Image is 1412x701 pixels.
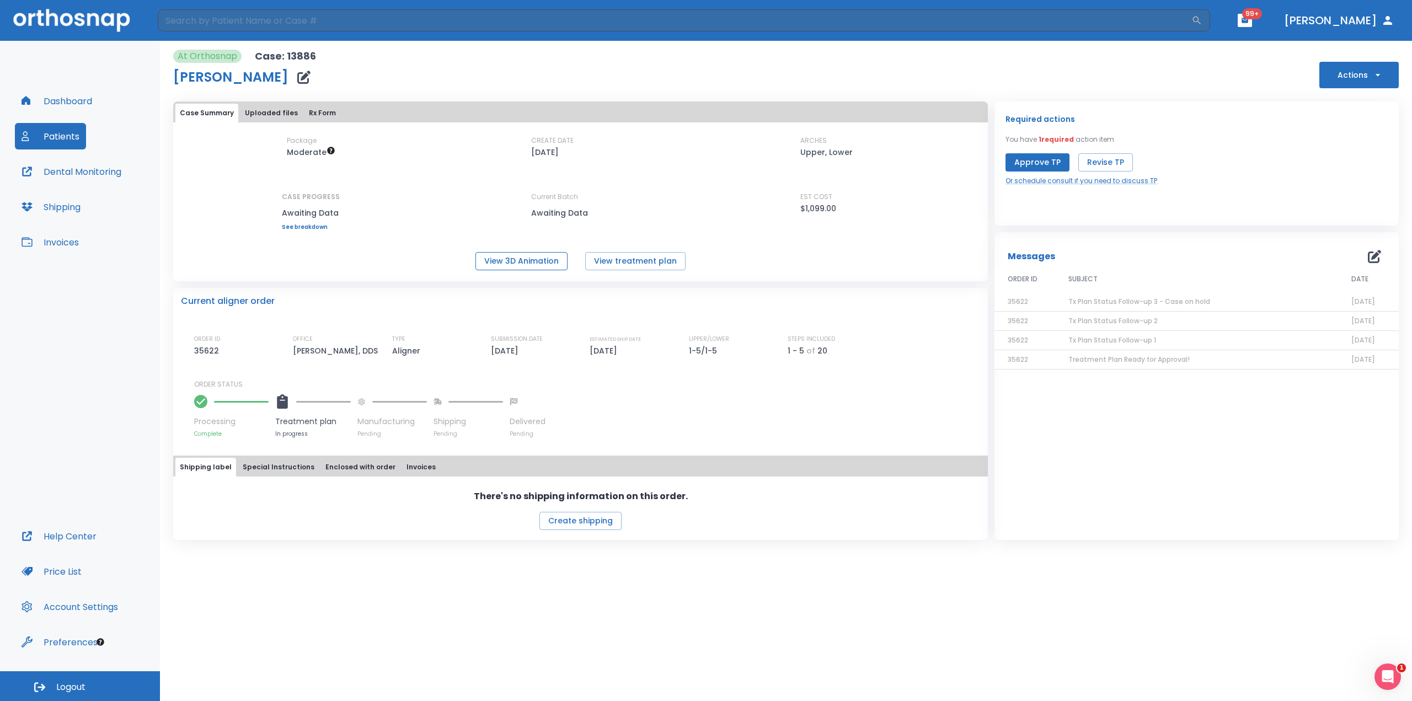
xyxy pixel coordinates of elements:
span: SUBJECT [1068,274,1098,284]
button: Preferences [15,629,104,655]
p: Complete [194,430,269,438]
p: In progress [275,430,351,438]
span: Tx Plan Status Follow-up 2 [1068,316,1158,325]
button: Help Center [15,523,103,549]
span: Tx Plan Status Follow-up 1 [1068,335,1156,345]
button: Create shipping [539,512,622,530]
p: EST COST [800,192,832,202]
p: STEPS INCLUDED [788,334,835,344]
a: See breakdown [282,224,340,231]
a: Or schedule consult if you need to discuss TP [1005,176,1157,186]
p: Awaiting Data [531,206,630,220]
p: of [806,344,815,357]
button: View treatment plan [585,252,686,270]
p: Current aligner order [181,295,275,308]
div: tabs [175,458,986,477]
span: DATE [1351,274,1368,284]
p: TYPE [392,334,405,344]
p: UPPER/LOWER [689,334,729,344]
button: Special Instructions [238,458,319,477]
p: CREATE DATE [531,136,574,146]
span: Tx Plan Status Follow-up 3 - Case on hold [1068,297,1210,306]
p: Awaiting Data [282,206,340,220]
p: Upper, Lower [800,146,853,159]
input: Search by Patient Name or Case # [158,9,1191,31]
span: [DATE] [1351,335,1375,345]
div: tabs [175,104,986,122]
button: Uploaded files [240,104,302,122]
p: 35622 [194,344,223,357]
p: Pending [357,430,427,438]
p: ESTIMATED SHIP DATE [590,334,641,344]
p: Manufacturing [357,416,427,427]
iframe: Intercom live chat [1374,663,1401,690]
button: Enclosed with order [321,458,400,477]
span: Treatment Plan Ready for Approval! [1068,355,1190,364]
span: Logout [56,681,85,693]
button: Case Summary [175,104,238,122]
button: Shipping [15,194,87,220]
p: 1 - 5 [788,344,804,357]
p: Pending [434,430,503,438]
button: [PERSON_NAME] [1280,10,1399,30]
span: 35622 [1008,335,1028,345]
p: Treatment plan [275,416,351,427]
p: Required actions [1005,113,1075,126]
span: 1 [1397,663,1406,672]
p: CASE PROGRESS [282,192,340,202]
button: Dental Monitoring [15,158,128,185]
button: Approve TP [1005,153,1069,172]
p: SUBMISSION DATE [491,334,543,344]
p: Delivered [510,416,545,427]
p: You have action item [1005,135,1114,145]
p: Package [287,136,317,146]
p: [DATE] [590,344,621,357]
span: Up to 20 Steps (40 aligners) [287,147,335,158]
p: [PERSON_NAME], DDS [293,344,382,357]
button: Dashboard [15,88,99,114]
p: 20 [817,344,827,357]
p: OFFICE [293,334,313,344]
button: Invoices [15,229,85,255]
p: $1,099.00 [800,202,836,215]
p: 1-5/1-5 [689,344,721,357]
p: Pending [510,430,545,438]
span: [DATE] [1351,297,1375,306]
button: Price List [15,558,88,585]
p: Messages [1008,250,1055,263]
p: [DATE] [531,146,559,159]
p: Case: 13886 [255,50,316,63]
span: [DATE] [1351,355,1375,364]
p: At Orthosnap [178,50,237,63]
button: Actions [1319,62,1399,88]
span: 35622 [1008,355,1028,364]
p: ORDER ID [194,334,220,344]
p: Processing [194,416,269,427]
span: ORDER ID [1008,274,1037,284]
p: Current Batch [531,192,630,202]
p: There's no shipping information on this order. [474,490,688,503]
button: Rx Form [304,104,340,122]
p: ARCHES [800,136,827,146]
h1: [PERSON_NAME] [173,71,288,84]
p: Aligner [392,344,424,357]
button: Revise TP [1078,153,1133,172]
button: Patients [15,123,86,149]
img: Orthosnap [13,9,130,31]
button: View 3D Animation [475,252,568,270]
button: Account Settings [15,593,125,620]
p: Shipping [434,416,503,427]
span: 99+ [1242,8,1262,19]
button: Shipping label [175,458,236,477]
span: [DATE] [1351,316,1375,325]
span: 35622 [1008,297,1028,306]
